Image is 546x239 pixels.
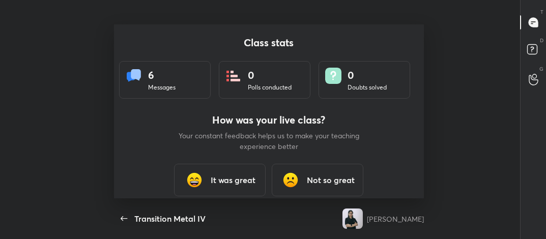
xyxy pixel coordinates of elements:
img: 3ed32308765d4c498b8259c77885666e.jpg [342,208,363,229]
div: Doubts solved [348,83,387,92]
div: 6 [148,68,176,83]
img: frowning_face_cmp.gif [280,170,301,190]
p: D [540,37,543,44]
div: 0 [248,68,292,83]
h4: How was your live class? [177,114,360,126]
h3: It was great [211,174,255,186]
h3: Not so great [307,174,355,186]
h4: Class stats [119,37,418,49]
p: Your constant feedback helps us to make your teaching experience better [177,130,360,152]
div: Polls conducted [248,83,292,92]
div: [PERSON_NAME] [367,214,424,224]
img: doubts.8a449be9.svg [325,68,341,84]
img: grinning_face_with_smiling_eyes_cmp.gif [184,170,205,190]
div: Messages [148,83,176,92]
p: G [539,65,543,73]
div: 0 [348,68,387,83]
img: statsMessages.856aad98.svg [126,68,142,84]
img: statsPoll.b571884d.svg [225,68,242,84]
div: Transition Metal IV [134,213,206,225]
p: T [540,8,543,16]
